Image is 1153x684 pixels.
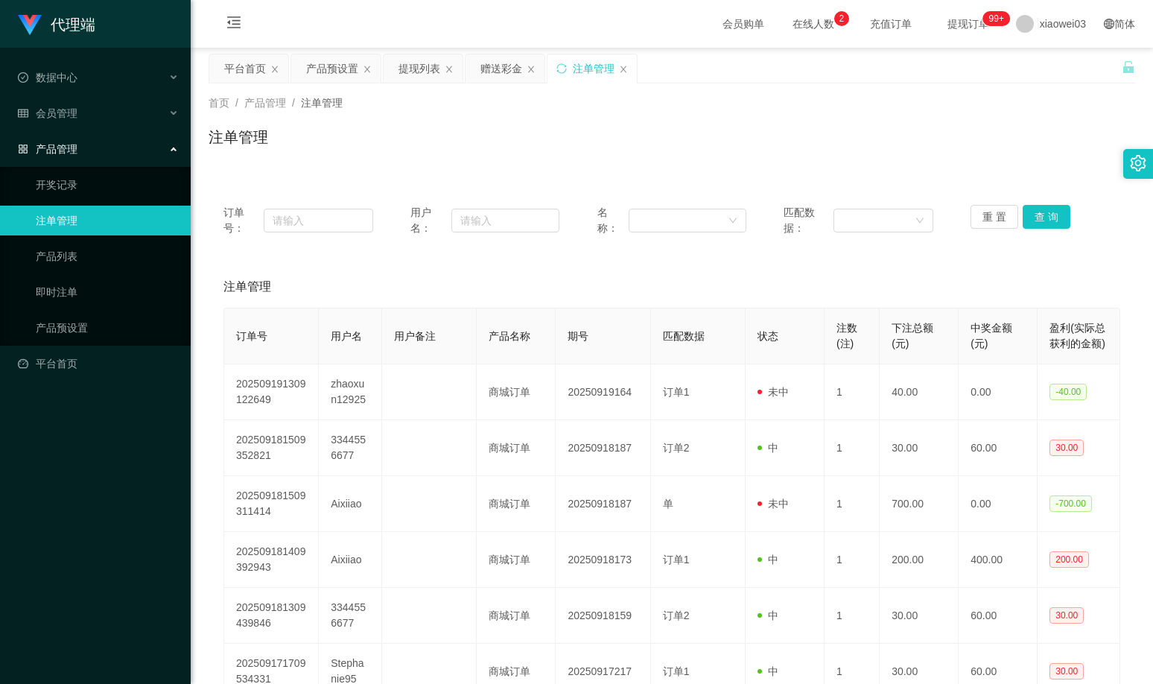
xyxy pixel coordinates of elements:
[757,665,778,677] span: 中
[36,277,179,307] a: 即时注单
[784,205,833,236] span: 匹配数据：
[663,386,690,398] span: 订单1
[36,241,179,271] a: 产品列表
[1049,551,1089,568] span: 200.00
[306,54,358,83] div: 产品预设置
[573,54,614,83] div: 注单管理
[36,313,179,343] a: 产品预设置
[477,532,556,588] td: 商城订单
[556,588,650,644] td: 20250918159
[18,72,28,83] i: 图标: check-circle-o
[825,476,880,532] td: 1
[224,420,319,476] td: 202509181509352821
[1049,495,1092,512] span: -700.00
[394,330,436,342] span: 用户备注
[940,19,997,29] span: 提现订单
[880,364,959,420] td: 40.00
[568,330,588,342] span: 期号
[880,532,959,588] td: 200.00
[983,11,1010,26] sup: 1200
[489,330,530,342] span: 产品名称
[209,97,229,109] span: 首页
[224,476,319,532] td: 202509181509311414
[1122,60,1135,74] i: 图标: unlock
[663,609,690,621] span: 订单2
[757,609,778,621] span: 中
[1130,155,1146,171] i: 图标: setting
[18,15,42,36] img: logo.9652507e.png
[477,588,556,644] td: 商城订单
[36,170,179,200] a: 开奖记录
[556,63,567,74] i: 图标: sync
[663,665,690,677] span: 订单1
[319,476,382,532] td: Aixiiao
[292,97,295,109] span: /
[839,11,844,26] p: 2
[244,97,286,109] span: 产品管理
[224,364,319,420] td: 202509191309122649
[663,442,690,454] span: 订单2
[209,1,259,48] i: 图标: menu-fold
[836,322,857,349] span: 注数(注)
[880,420,959,476] td: 30.00
[971,322,1012,349] span: 中奖金额(元)
[18,144,28,154] i: 图标: appstore-o
[1104,19,1114,29] i: 图标: global
[236,330,267,342] span: 订单号
[825,364,880,420] td: 1
[1049,384,1087,400] span: -40.00
[728,216,737,227] i: 图标: down
[223,205,264,236] span: 订单号：
[959,532,1038,588] td: 400.00
[319,532,382,588] td: Aixiiao
[301,97,343,109] span: 注单管理
[223,278,271,296] span: 注单管理
[319,420,382,476] td: 3344556677
[863,19,919,29] span: 充值订单
[757,330,778,342] span: 状态
[880,476,959,532] td: 700.00
[556,532,650,588] td: 20250918173
[971,205,1018,229] button: 重 置
[36,206,179,235] a: 注单管理
[319,364,382,420] td: zhaoxun12925
[477,364,556,420] td: 商城订单
[224,588,319,644] td: 202509181309439846
[18,108,28,118] i: 图标: table
[880,588,959,644] td: 30.00
[264,209,373,232] input: 请输入
[1049,663,1084,680] span: 30.00
[477,476,556,532] td: 商城订单
[51,1,95,48] h1: 代理端
[480,54,522,83] div: 赠送彩金
[556,476,650,532] td: 20250918187
[785,19,842,29] span: 在线人数
[959,588,1038,644] td: 60.00
[757,386,789,398] span: 未中
[556,364,650,420] td: 20250919164
[527,65,536,74] i: 图标: close
[663,498,673,510] span: 单
[319,588,382,644] td: 3344556677
[363,65,372,74] i: 图标: close
[18,18,95,30] a: 代理端
[18,349,179,379] a: 图标: dashboard平台首页
[18,143,77,155] span: 产品管理
[477,420,556,476] td: 商城订单
[892,322,933,349] span: 下注总额(元)
[224,532,319,588] td: 202509181409392943
[1049,607,1084,624] span: 30.00
[834,11,849,26] sup: 2
[757,554,778,566] span: 中
[757,498,789,510] span: 未中
[1049,440,1084,456] span: 30.00
[959,476,1038,532] td: 0.00
[915,216,924,227] i: 图标: down
[825,532,880,588] td: 1
[663,330,705,342] span: 匹配数据
[825,588,880,644] td: 1
[18,107,77,119] span: 会员管理
[619,65,628,74] i: 图标: close
[451,209,560,232] input: 请输入
[959,420,1038,476] td: 60.00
